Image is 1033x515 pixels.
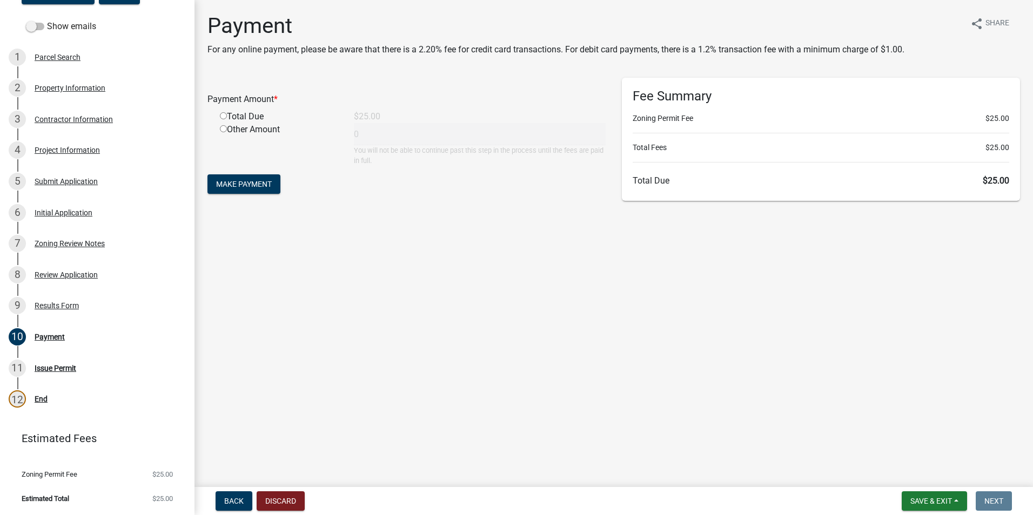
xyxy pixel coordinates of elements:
[216,491,252,511] button: Back
[633,142,1009,153] li: Total Fees
[9,111,26,128] div: 3
[9,360,26,377] div: 11
[22,495,69,502] span: Estimated Total
[35,395,48,403] div: End
[633,175,1009,186] h6: Total Due
[212,123,346,166] div: Other Amount
[9,79,26,97] div: 2
[9,266,26,283] div: 8
[9,235,26,252] div: 7
[9,141,26,159] div: 4
[983,175,1009,186] span: $25.00
[633,113,1009,124] li: Zoning Permit Fee
[970,17,983,30] i: share
[9,297,26,314] div: 9
[902,491,967,511] button: Save & Exit
[207,43,904,56] p: For any online payment, please be aware that there is a 2.20% fee for credit card transactions. F...
[26,20,96,33] label: Show emails
[212,110,346,123] div: Total Due
[35,53,81,61] div: Parcel Search
[22,471,77,478] span: Zoning Permit Fee
[35,209,92,216] div: Initial Application
[910,497,952,505] span: Save & Exit
[35,364,76,372] div: Issue Permit
[35,84,105,92] div: Property Information
[35,333,65,341] div: Payment
[199,93,614,106] div: Payment Amount
[9,173,26,190] div: 5
[633,89,1009,104] h6: Fee Summary
[9,204,26,221] div: 6
[985,17,1009,30] span: Share
[216,180,272,188] span: Make Payment
[35,240,105,247] div: Zoning Review Notes
[152,471,173,478] span: $25.00
[9,49,26,66] div: 1
[35,302,79,309] div: Results Form
[207,174,280,194] button: Make Payment
[35,271,98,279] div: Review Application
[976,491,1012,511] button: Next
[35,116,113,123] div: Contractor Information
[257,491,305,511] button: Discard
[152,495,173,502] span: $25.00
[9,390,26,408] div: 12
[224,497,244,505] span: Back
[984,497,1003,505] span: Next
[207,13,904,39] h1: Payment
[35,146,100,154] div: Project Information
[9,328,26,345] div: 10
[985,142,1009,153] span: $25.00
[9,428,177,449] a: Estimated Fees
[985,113,1009,124] span: $25.00
[35,178,98,185] div: Submit Application
[962,13,1018,34] button: shareShare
